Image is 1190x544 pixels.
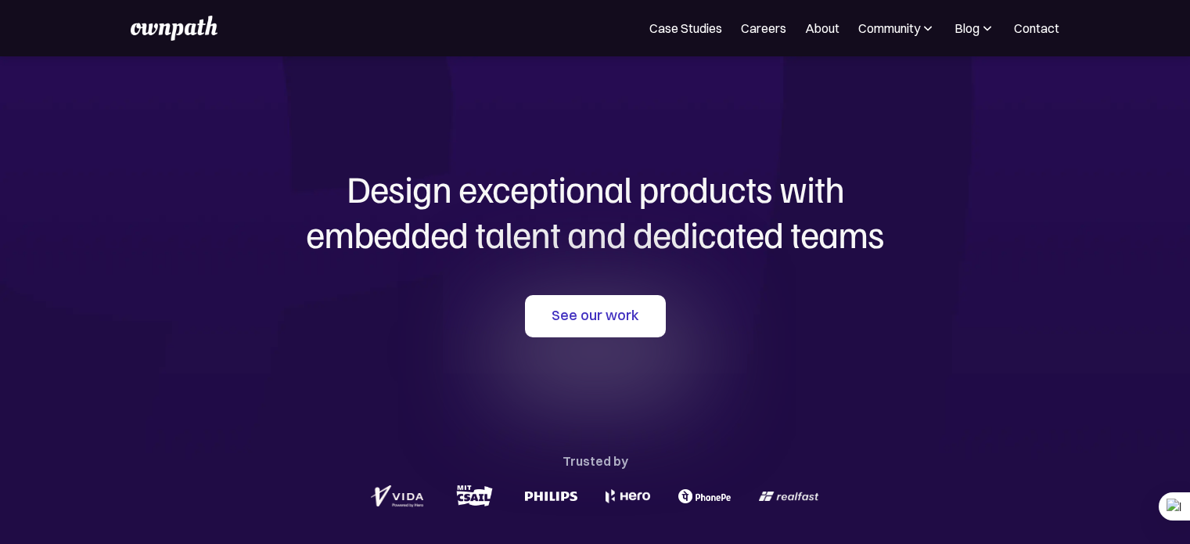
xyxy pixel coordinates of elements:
[563,450,628,472] div: Trusted by
[741,19,786,38] a: Careers
[220,166,971,256] h1: Design exceptional products with embedded talent and dedicated teams
[649,19,722,38] a: Case Studies
[858,19,936,38] div: Community
[805,19,839,38] a: About
[525,295,666,337] a: See our work
[955,19,995,38] div: Blog
[1014,19,1059,38] a: Contact
[955,19,980,38] div: Blog
[858,19,920,38] div: Community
